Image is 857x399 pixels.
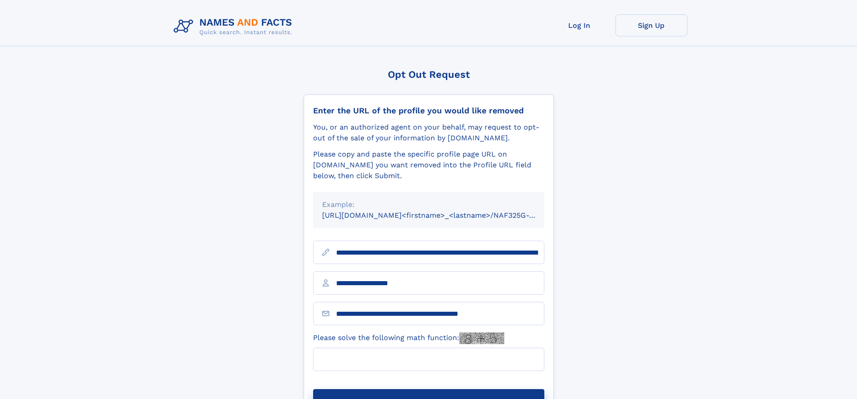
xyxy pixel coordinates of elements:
[322,211,561,220] small: [URL][DOMAIN_NAME]<firstname>_<lastname>/NAF325G-xxxxxxxx
[170,14,300,39] img: Logo Names and Facts
[304,69,554,80] div: Opt Out Request
[322,199,535,210] div: Example:
[543,14,615,36] a: Log In
[615,14,687,36] a: Sign Up
[313,122,544,143] div: You, or an authorized agent on your behalf, may request to opt-out of the sale of your informatio...
[313,106,544,116] div: Enter the URL of the profile you would like removed
[313,149,544,181] div: Please copy and paste the specific profile page URL on [DOMAIN_NAME] you want removed into the Pr...
[313,332,504,344] label: Please solve the following math function:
